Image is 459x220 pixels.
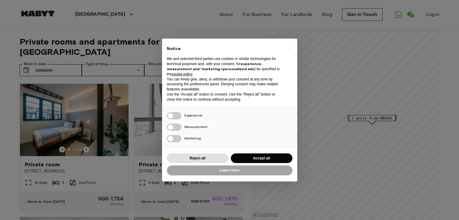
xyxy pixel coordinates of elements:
[167,153,228,163] button: Reject all
[167,165,292,175] button: Learn more
[167,92,283,102] p: Use the “Accept all” button to consent. Use the “Reject all” button or close this notice to conti...
[285,43,294,53] button: Close this notice
[184,136,201,140] span: Marketing
[184,124,208,129] span: Measurement
[167,61,262,71] strong: experience, measurement and “marketing (personalized ads)”
[167,56,283,77] p: We and selected third parties use cookies or similar technologies for technical purposes and, wit...
[167,46,283,52] h2: Notice
[167,77,283,92] p: You can freely give, deny, or withdraw your consent at any time by accessing the preferences pane...
[288,45,290,52] span: ×
[231,153,292,163] button: Accept all
[172,72,192,76] a: cookie policy
[184,113,202,118] span: Experience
